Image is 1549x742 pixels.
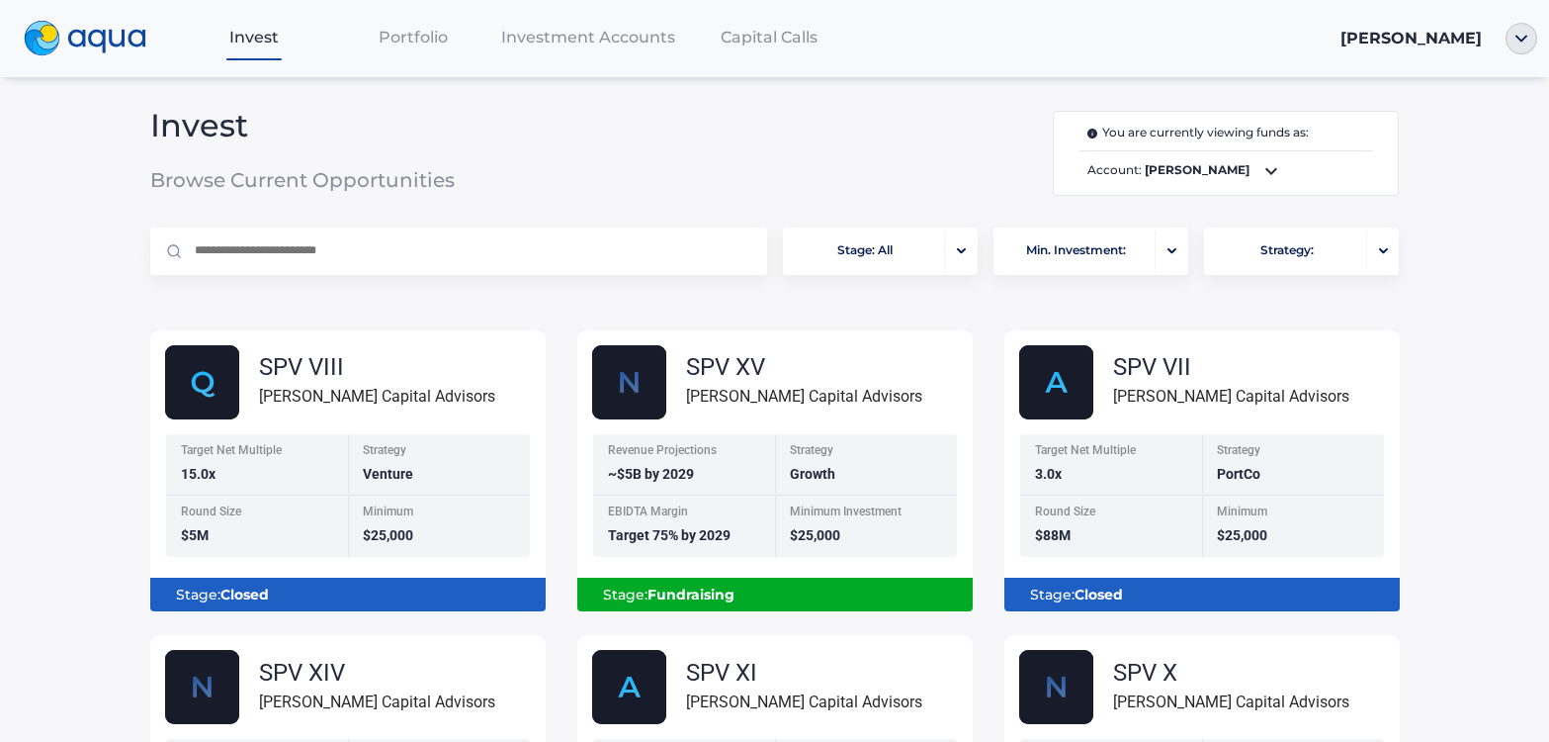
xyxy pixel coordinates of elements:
span: You are currently viewing funds as: [1087,124,1309,142]
span: Growth [790,466,835,482]
span: Portfolio [379,28,448,46]
div: [PERSON_NAME] Capital Advisors [1113,384,1349,409]
span: Strategy: [1260,232,1314,270]
span: Venture [363,466,413,482]
div: Stage: [1020,578,1384,611]
button: Strategy:portfolio-arrow [1204,228,1399,275]
img: i.svg [1087,129,1102,139]
div: Strategy [790,444,945,461]
a: Portfolio [334,17,494,57]
img: AlphaFund.svg [592,650,666,724]
div: [PERSON_NAME] Capital Advisors [686,384,922,409]
b: Closed [1075,586,1123,603]
a: Investment Accounts [493,17,683,57]
div: [PERSON_NAME] Capital Advisors [1113,690,1349,714]
div: SPV VIII [259,355,495,379]
div: Target Net Multiple [181,444,336,461]
div: SPV VII [1113,355,1349,379]
div: [PERSON_NAME] Capital Advisors [259,384,495,409]
div: Stage: [166,578,530,611]
img: ellipse [1506,23,1537,54]
img: portfolio-arrow [1379,247,1388,254]
span: Capital Calls [721,28,818,46]
b: Closed [220,586,269,603]
div: Target Net Multiple [1035,444,1190,461]
span: Stage: All [837,232,893,270]
span: [PERSON_NAME] [1340,29,1482,47]
button: Stage: Allportfolio-arrow [783,228,978,275]
span: Invest [150,116,566,136]
div: Stage: [593,578,957,611]
img: Group_48614.svg [165,345,239,419]
span: Invest [229,28,279,46]
a: Invest [174,17,334,57]
img: Nscale_fund_card.svg [1019,650,1093,724]
div: Strategy [363,444,518,461]
button: Min. Investment:portfolio-arrow [993,228,1188,275]
div: Revenue Projections [608,444,763,461]
div: EBIDTA Margin [608,506,763,522]
span: Account: [1079,159,1374,183]
div: SPV X [1113,661,1349,685]
div: [PERSON_NAME] Capital Advisors [686,690,922,714]
div: Minimum [1217,506,1372,522]
div: Strategy [1217,444,1372,461]
span: Target 75% by 2029 [608,527,731,543]
span: Browse Current Opportunities [150,170,566,190]
img: portfolio-arrow [957,247,966,254]
div: SPV XI [686,661,922,685]
span: ~$5B by 2029 [608,466,694,482]
span: $88M [1035,527,1071,543]
span: $25,000 [363,527,413,543]
div: Round Size [181,506,336,522]
a: logo [12,16,174,61]
img: Magnifier [167,244,181,258]
img: AlphaFund.svg [1019,345,1093,419]
img: portfolio-arrow [1167,247,1176,254]
b: [PERSON_NAME] [1145,162,1249,177]
span: PortCo [1217,466,1260,482]
span: $25,000 [790,527,840,543]
span: $25,000 [1217,527,1267,543]
div: Round Size [1035,506,1190,522]
img: Nscale_fund_card_1.svg [165,650,239,724]
a: Capital Calls [683,17,855,57]
div: SPV XIV [259,661,495,685]
div: [PERSON_NAME] Capital Advisors [259,690,495,714]
b: Fundraising [647,586,734,603]
div: SPV XV [686,355,922,379]
span: 3.0x [1035,466,1062,482]
span: Investment Accounts [501,28,675,46]
div: Minimum [363,506,518,522]
img: Nscale_fund_card.svg [592,345,666,419]
span: 15.0x [181,466,215,482]
span: Min. Investment: [1026,232,1126,270]
div: Minimum Investment [790,506,945,522]
img: logo [24,21,146,56]
span: $5M [181,527,209,543]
